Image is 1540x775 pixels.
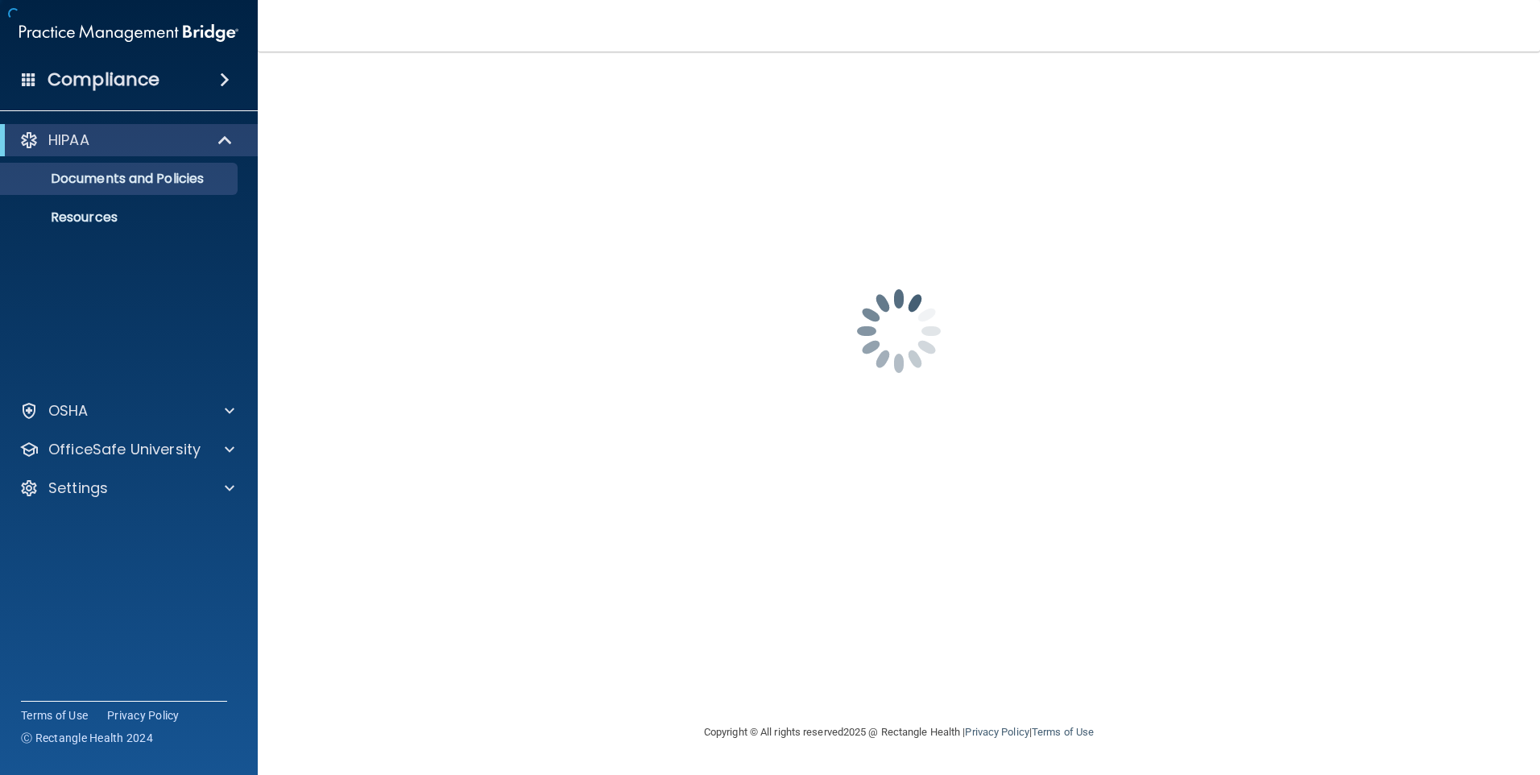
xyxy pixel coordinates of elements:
[818,251,979,412] img: spinner.e123f6fc.gif
[19,440,234,459] a: OfficeSafe University
[605,707,1193,758] div: Copyright © All rights reserved 2025 @ Rectangle Health | |
[19,17,238,49] img: PMB logo
[48,479,108,498] p: Settings
[48,440,201,459] p: OfficeSafe University
[107,707,180,723] a: Privacy Policy
[19,131,234,150] a: HIPAA
[1032,726,1094,738] a: Terms of Use
[19,479,234,498] a: Settings
[48,68,159,91] h4: Compliance
[965,726,1029,738] a: Privacy Policy
[19,401,234,421] a: OSHA
[48,401,89,421] p: OSHA
[21,730,153,746] span: Ⓒ Rectangle Health 2024
[10,209,230,226] p: Resources
[21,707,88,723] a: Terms of Use
[10,171,230,187] p: Documents and Policies
[48,131,89,150] p: HIPAA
